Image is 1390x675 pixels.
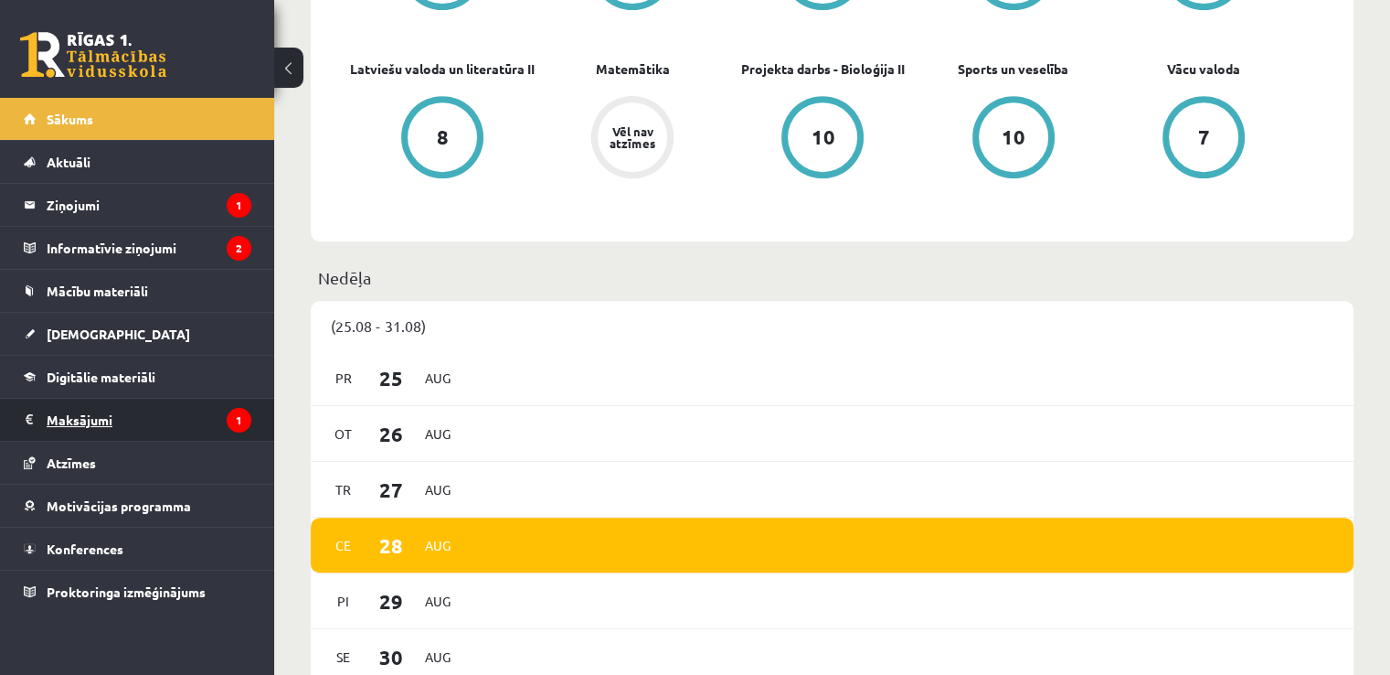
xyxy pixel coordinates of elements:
span: Se [324,643,363,671]
a: Rīgas 1. Tālmācības vidusskola [20,32,166,78]
span: Motivācijas programma [47,498,191,514]
a: 7 [1109,96,1299,182]
span: Pi [324,587,363,616]
span: 28 [363,530,419,561]
span: Mācību materiāli [47,283,148,299]
span: 27 [363,475,419,505]
a: Atzīmes [24,442,251,484]
span: 30 [363,642,419,672]
a: Maksājumi1 [24,399,251,441]
span: 25 [363,363,419,393]
span: Proktoringa izmēģinājums [47,584,206,600]
legend: Ziņojumi [47,184,251,226]
span: Aug [419,364,457,392]
span: Konferences [47,541,123,557]
div: 7 [1197,127,1209,147]
a: 8 [347,96,537,182]
a: Proktoringa izmēģinājums [24,571,251,613]
i: 2 [227,236,251,261]
a: Aktuāli [24,141,251,183]
legend: Informatīvie ziņojumi [47,227,251,269]
a: 10 [727,96,918,182]
a: Mācību materiāli [24,270,251,312]
span: Aug [419,643,457,671]
div: 10 [811,127,834,147]
a: Motivācijas programma [24,485,251,527]
span: Aug [419,420,457,448]
i: 1 [227,408,251,433]
span: Pr [324,364,363,392]
span: Aug [419,587,457,616]
legend: Maksājumi [47,399,251,441]
span: Sākums [47,111,93,127]
a: Sports un veselība [958,59,1068,79]
span: Digitālie materiāli [47,369,155,385]
div: Vēl nav atzīmes [607,125,658,149]
a: Ziņojumi1 [24,184,251,226]
a: Konferences [24,528,251,570]
a: Vācu valoda [1167,59,1240,79]
span: Aktuāli [47,154,90,170]
a: Sākums [24,98,251,140]
span: 29 [363,586,419,616]
a: [DEMOGRAPHIC_DATA] [24,313,251,355]
div: 10 [1002,127,1025,147]
a: Projekta darbs - Bioloģija II [741,59,905,79]
span: Ce [324,531,363,560]
i: 1 [227,193,251,218]
a: Latviešu valoda un literatūra II [350,59,535,79]
span: Tr [324,476,363,504]
div: (25.08 - 31.08) [311,301,1353,350]
span: Aug [419,476,457,504]
span: 26 [363,419,419,449]
a: Informatīvie ziņojumi2 [24,227,251,269]
p: Nedēļa [318,265,1346,290]
span: Ot [324,420,363,448]
span: Atzīmes [47,455,96,471]
span: Aug [419,531,457,560]
a: Matemātika [596,59,670,79]
div: 8 [437,127,449,147]
span: [DEMOGRAPHIC_DATA] [47,326,190,342]
a: Vēl nav atzīmes [537,96,727,182]
a: Digitālie materiāli [24,356,251,398]
a: 10 [918,96,1109,182]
